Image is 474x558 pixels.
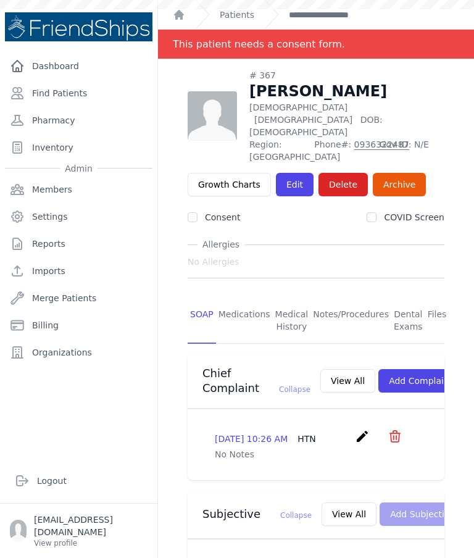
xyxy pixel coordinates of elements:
span: Admin [60,162,98,175]
a: Members [5,177,152,202]
p: [DATE] 10:26 AM [215,433,316,445]
a: Pharmacy [5,108,152,133]
a: SOAP [188,298,216,344]
a: Medical History [273,298,311,344]
div: # 367 [249,69,444,81]
h1: [PERSON_NAME] [249,81,444,101]
button: Delete [318,173,368,196]
span: Collapse [279,385,310,394]
button: Add Complaint [378,369,463,393]
button: Add Subjective [380,502,465,526]
a: [EMAIL_ADDRESS][DOMAIN_NAME] View profile [10,514,148,548]
span: Allergies [197,238,244,251]
img: Medical Missions EMR [5,12,152,41]
a: create [355,435,373,446]
a: Dental Exams [391,298,425,344]
span: Gov ID: N/E [380,138,444,163]
a: Settings [5,204,152,229]
span: [DEMOGRAPHIC_DATA] [254,115,352,125]
h3: Chief Complaint [202,366,310,396]
a: Inventory [5,135,152,160]
a: Patients [220,9,254,21]
a: Medications [216,298,273,344]
a: Billing [5,313,152,338]
label: Consent [205,212,240,222]
a: Reports [5,231,152,256]
span: Phone#: [314,138,372,163]
button: View All [320,369,375,393]
a: Archive [373,173,426,196]
p: No Notes [215,448,417,460]
p: [DEMOGRAPHIC_DATA] [249,101,444,138]
a: Dashboard [5,54,152,78]
span: Collapse [280,511,312,520]
h3: Subjective [202,507,312,522]
a: Growth Charts [188,173,271,196]
span: No Allergies [188,256,239,268]
a: Find Patients [5,81,152,106]
span: HTN [297,434,316,444]
label: COVID Screen [384,212,444,222]
div: Notification [158,30,474,59]
i: create [355,429,370,444]
a: Files [425,298,449,344]
a: Organizations [5,340,152,365]
div: This patient needs a consent form. [173,30,345,59]
img: person-242608b1a05df3501eefc295dc1bc67a.jpg [188,91,237,141]
a: Logout [10,468,148,493]
span: Region: [GEOGRAPHIC_DATA] [249,138,307,163]
a: Edit [276,173,314,196]
a: Notes/Procedures [310,298,391,344]
a: Merge Patients [5,286,152,310]
button: View All [322,502,376,526]
p: View profile [34,538,148,548]
nav: Tabs [188,298,444,344]
a: Imports [5,259,152,283]
p: [EMAIL_ADDRESS][DOMAIN_NAME] [34,514,148,538]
